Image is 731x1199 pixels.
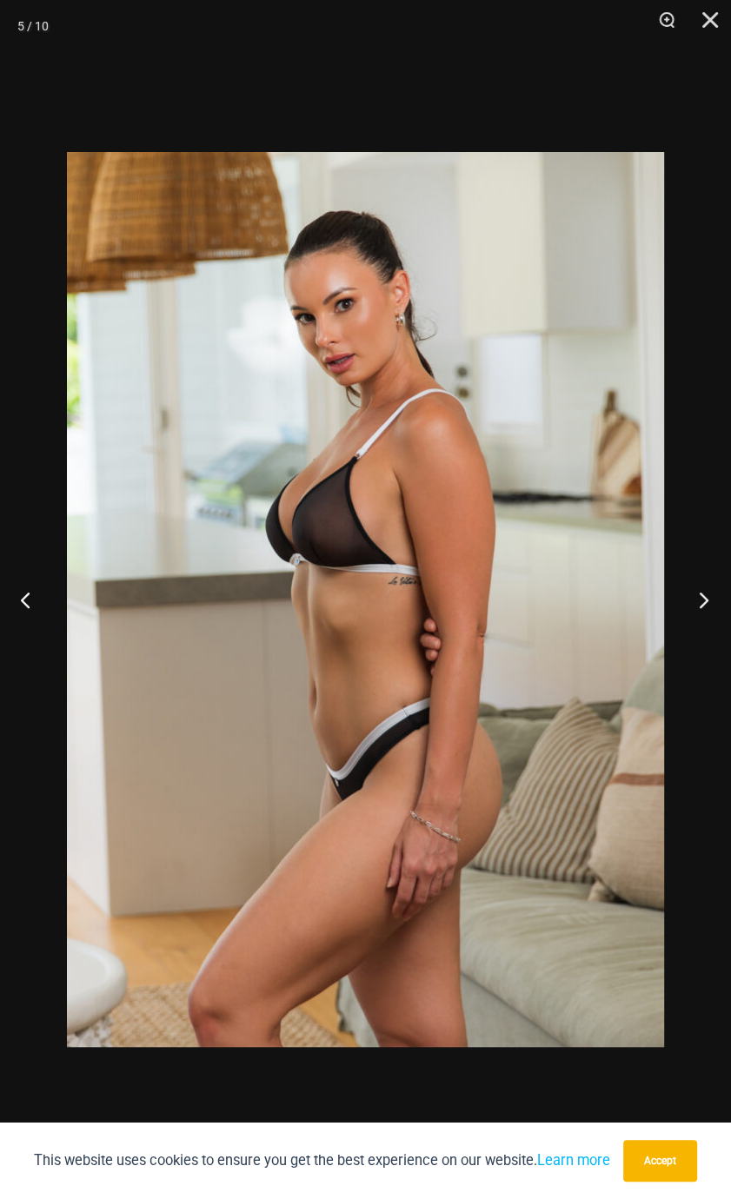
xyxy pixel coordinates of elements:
[17,13,49,39] div: 5 / 10
[666,556,731,643] button: Next
[623,1140,697,1182] button: Accept
[67,152,664,1047] img: Electric Illusion Noir 1521 Bra 682 Thong 03
[537,1152,610,1169] a: Learn more
[34,1149,610,1172] p: This website uses cookies to ensure you get the best experience on our website.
